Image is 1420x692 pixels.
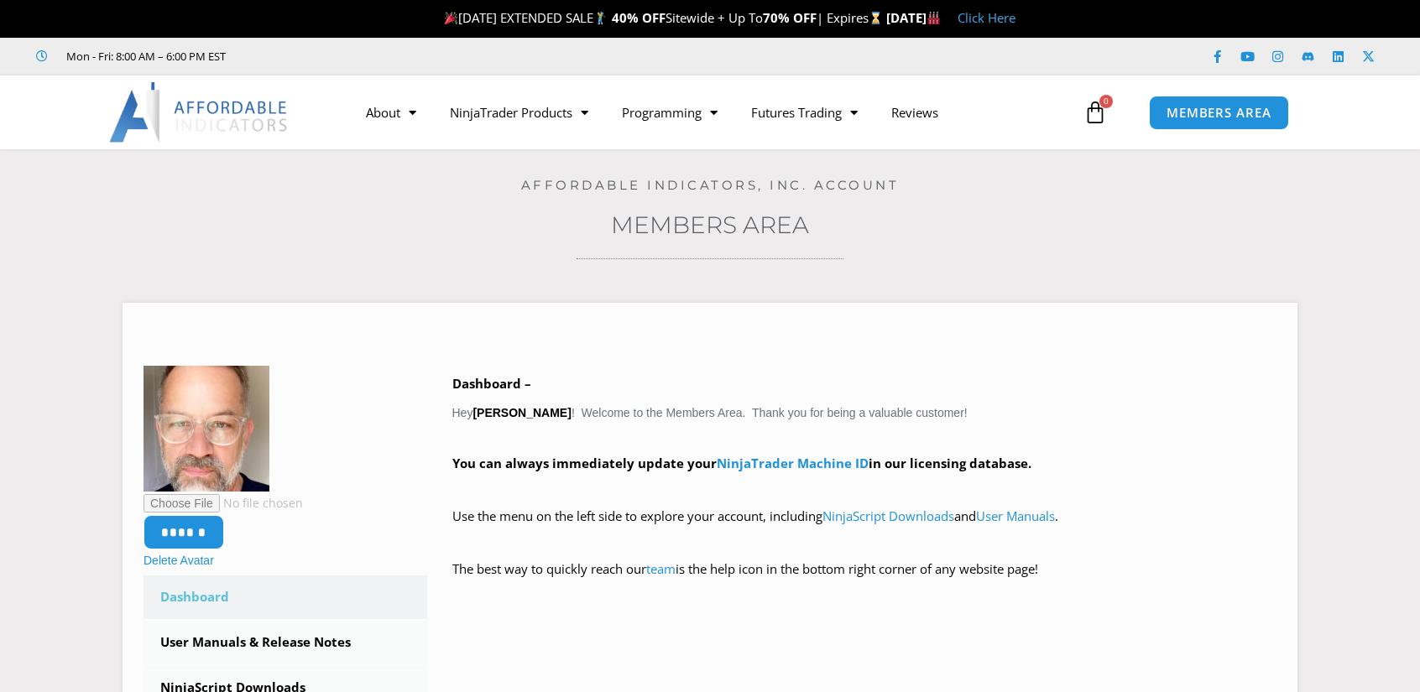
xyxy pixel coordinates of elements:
span: MEMBERS AREA [1167,107,1271,119]
strong: [PERSON_NAME] [472,406,571,419]
a: About [349,93,433,132]
iframe: Customer reviews powered by Trustpilot [249,48,501,65]
a: Reviews [874,93,955,132]
a: 0 [1058,88,1132,137]
img: ⌛ [869,12,882,24]
strong: [DATE] [886,9,941,26]
a: Delete Avatar [144,554,214,567]
b: Dashboard – [452,375,531,392]
a: Futures Trading [734,93,874,132]
strong: 70% OFF [763,9,817,26]
a: MEMBERS AREA [1149,96,1289,130]
p: The best way to quickly reach our is the help icon in the bottom right corner of any website page! [452,558,1277,605]
nav: Menu [349,93,1079,132]
a: User Manuals & Release Notes [144,621,427,664]
span: 0 [1099,95,1113,108]
img: John%20Frantz%20Pic_alt-150x150.jpg [144,366,269,492]
img: 🎉 [445,12,457,24]
span: Mon - Fri: 8:00 AM – 6:00 PM EST [62,46,226,66]
a: NinjaScript Downloads [822,507,954,524]
a: Members Area [611,211,809,239]
a: Dashboard [144,575,427,619]
a: NinjaTrader Products [433,93,605,132]
span: [DATE] EXTENDED SALE Sitewide + Up To | Expires [441,9,885,26]
a: NinjaTrader Machine ID [717,455,869,471]
img: LogoAI | Affordable Indicators – NinjaTrader [109,82,290,143]
img: 🏌️‍♂️ [594,12,607,24]
strong: You can always immediately update your in our licensing database. [452,455,1031,471]
img: 🏭 [927,12,940,24]
div: Hey ! Welcome to the Members Area. Thank you for being a valuable customer! [452,372,1277,605]
a: team [646,560,676,577]
a: Affordable Indicators, Inc. Account [521,177,900,193]
a: User Manuals [976,507,1055,524]
strong: 40% OFF [612,9,666,26]
a: Click Here [958,9,1015,26]
a: Programming [605,93,734,132]
p: Use the menu on the left side to explore your account, including and . [452,505,1277,552]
